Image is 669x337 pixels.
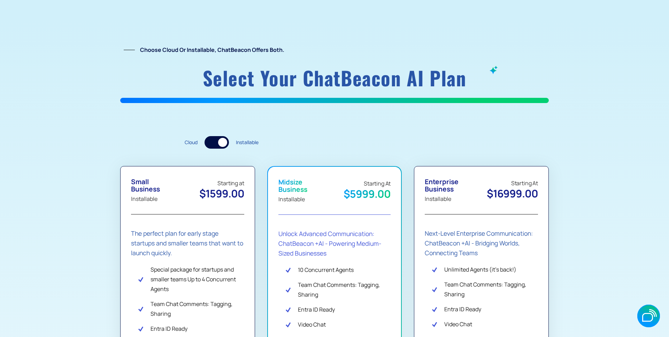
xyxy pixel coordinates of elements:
[489,65,499,75] img: ChatBeacon AI
[432,306,437,312] img: Check
[151,324,187,334] div: Entra ID Ready
[151,265,244,294] div: Special package for startups and smaller teams Up to 4 Concurrent Agents
[298,280,391,299] div: Team Chat Comments: Tagging, Sharing
[199,178,244,188] div: Starting at
[151,299,244,319] div: Team Chat Comments: Tagging, Sharing
[487,188,538,199] div: $16999.00
[138,276,144,282] img: Check
[120,69,549,87] h1: Select your ChatBeacon AI plan
[285,306,291,313] img: Check
[432,286,437,292] img: Check
[285,266,291,273] img: Check
[344,179,391,188] div: Starting At
[131,229,243,257] strong: The perfect plan for early stage startups and smaller teams that want to launch quickly.
[425,194,459,204] div: Installable
[444,319,472,329] div: Video Chat
[298,265,354,275] div: 10 Concurrent Agents
[285,286,291,293] img: Check
[487,178,538,188] div: Starting At
[278,229,381,257] strong: Unlock Advanced Communication: ChatBeacon +AI - Powering Medium-Sized Businesses
[278,179,307,193] div: Midsize Business
[425,178,459,193] div: Enterprise Business
[432,321,437,327] img: Check
[138,325,144,332] img: Check
[444,304,481,314] div: Entra ID Ready
[131,178,160,193] div: Small Business
[199,188,244,199] div: $1599.00
[185,139,198,146] div: Cloud
[432,266,437,273] img: Check
[285,321,291,328] img: Check
[236,139,259,146] div: Installable
[131,194,160,204] div: Installable
[298,320,326,329] div: Video Chat
[344,188,391,199] div: $5999.00
[444,265,516,274] div: Unlimited Agents (it's back!)
[140,46,284,54] strong: Choose Cloud or Installable, ChatBeacon offers both.
[138,305,144,312] img: Check
[278,194,307,204] div: Installable
[444,280,538,299] div: Team Chat Comments: Tagging, Sharing
[425,228,538,258] div: Next-Level Enterprise Communication: ChatBeacon +AI - Bridging Worlds, Connecting Teams
[298,305,335,314] div: Entra ID Ready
